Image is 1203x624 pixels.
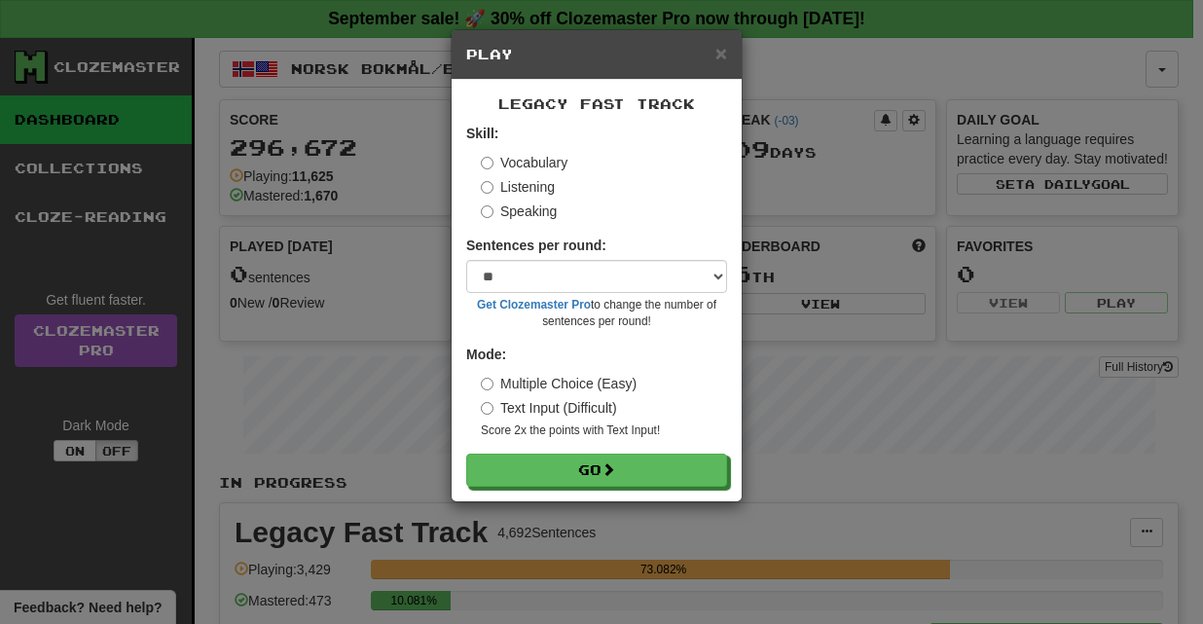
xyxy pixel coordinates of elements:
[481,422,727,439] small: Score 2x the points with Text Input !
[481,181,493,194] input: Listening
[477,298,591,312] a: Get Clozemaster Pro
[481,378,493,390] input: Multiple Choice (Easy)
[498,95,695,112] span: Legacy Fast Track
[715,43,727,63] button: Close
[466,347,506,362] strong: Mode:
[481,157,493,169] input: Vocabulary
[466,454,727,487] button: Go
[715,42,727,64] span: ×
[481,398,617,418] label: Text Input (Difficult)
[481,374,637,393] label: Multiple Choice (Easy)
[466,126,498,141] strong: Skill:
[481,202,557,221] label: Speaking
[481,402,493,415] input: Text Input (Difficult)
[466,297,727,330] small: to change the number of sentences per round!
[466,236,606,255] label: Sentences per round:
[481,205,493,218] input: Speaking
[466,45,727,64] h5: Play
[481,153,567,172] label: Vocabulary
[481,177,555,197] label: Listening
